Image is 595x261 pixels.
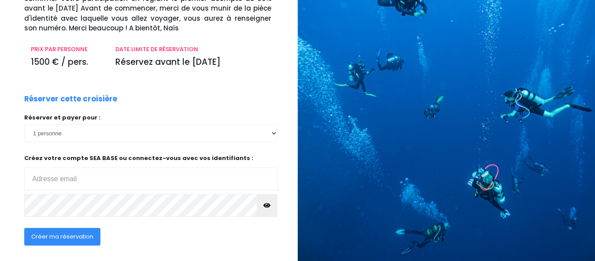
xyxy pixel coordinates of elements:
[24,168,278,190] input: Adresse email
[24,93,117,105] p: Réserver cette croisière
[31,45,102,54] p: PRIX PAR PERSONNE
[115,45,271,54] p: DATE LIMITE DE RÉSERVATION
[31,56,102,69] p: 1500 € / pers.
[24,113,278,122] p: Réserver et payer pour :
[115,56,271,69] p: Réservez avant le [DATE]
[24,228,100,246] button: Créer ma réservation
[31,232,93,241] span: Créer ma réservation
[24,154,278,190] p: Créez votre compte SEA BASE ou connectez-vous avec vos identifiants :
